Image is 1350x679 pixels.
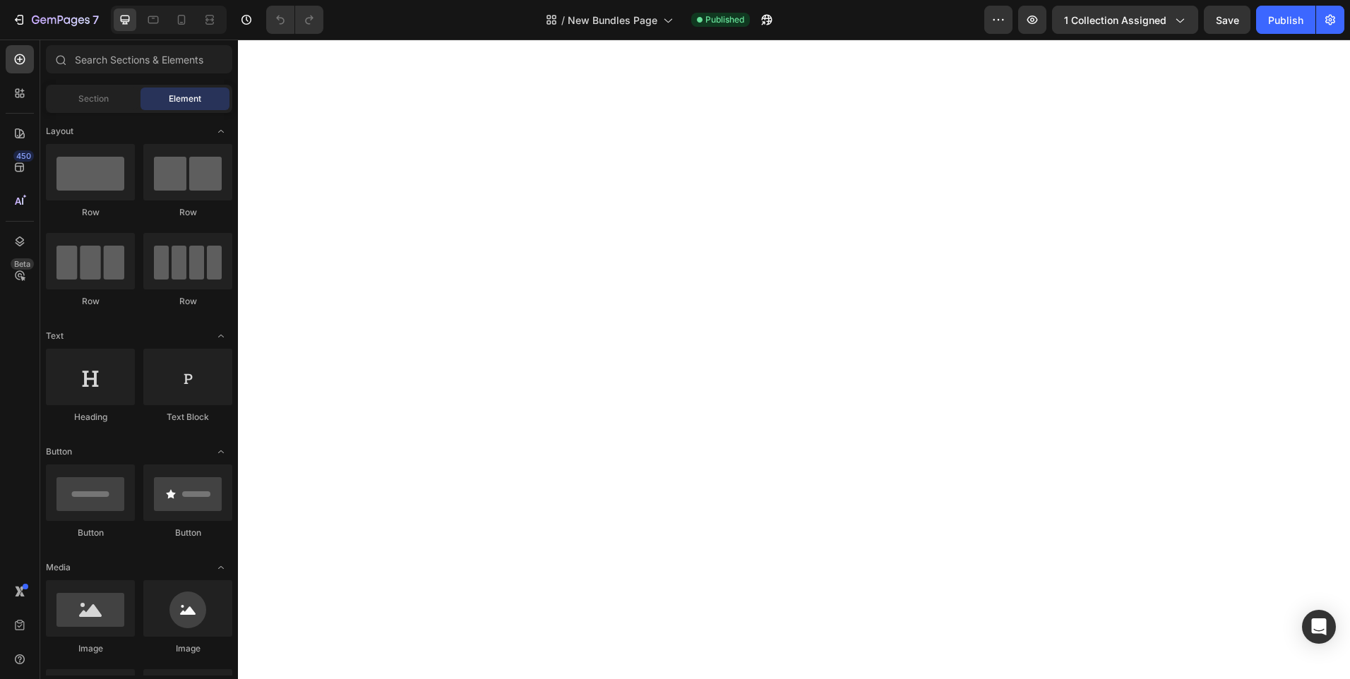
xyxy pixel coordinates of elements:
[92,11,99,28] p: 7
[13,150,34,162] div: 450
[705,13,744,26] span: Published
[1216,14,1239,26] span: Save
[143,206,232,219] div: Row
[143,295,232,308] div: Row
[1256,6,1315,34] button: Publish
[1204,6,1250,34] button: Save
[46,45,232,73] input: Search Sections & Elements
[46,330,64,342] span: Text
[1268,13,1303,28] div: Publish
[561,13,565,28] span: /
[210,325,232,347] span: Toggle open
[1052,6,1198,34] button: 1 collection assigned
[210,556,232,579] span: Toggle open
[46,642,135,655] div: Image
[46,295,135,308] div: Row
[46,561,71,574] span: Media
[78,92,109,105] span: Section
[169,92,201,105] span: Element
[210,440,232,463] span: Toggle open
[46,206,135,219] div: Row
[238,40,1350,679] iframe: Design area
[143,411,232,423] div: Text Block
[143,642,232,655] div: Image
[46,445,72,458] span: Button
[46,527,135,539] div: Button
[210,120,232,143] span: Toggle open
[46,411,135,423] div: Heading
[266,6,323,34] div: Undo/Redo
[1064,13,1166,28] span: 1 collection assigned
[46,125,73,138] span: Layout
[143,527,232,539] div: Button
[11,258,34,270] div: Beta
[6,6,105,34] button: 7
[1302,610,1336,644] div: Open Intercom Messenger
[568,13,657,28] span: New Bundles Page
